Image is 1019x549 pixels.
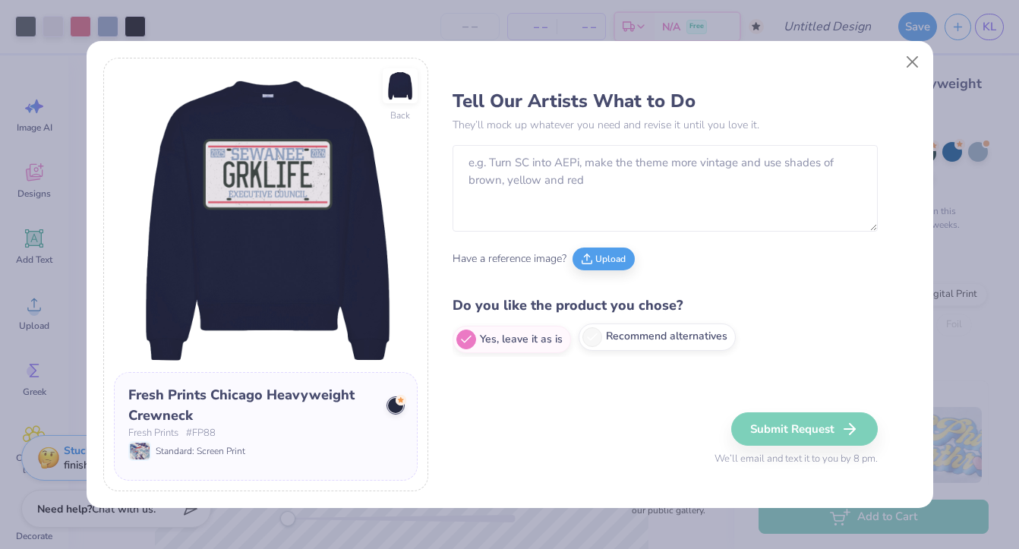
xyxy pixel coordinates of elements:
span: Fresh Prints [128,426,178,441]
span: Have a reference image? [453,251,566,267]
img: Front [114,68,418,372]
label: Recommend alternatives [579,323,736,351]
span: Standard: Screen Print [156,444,245,458]
button: Upload [573,248,635,270]
div: Back [390,109,410,122]
h4: Do you like the product you chose? [453,295,878,317]
span: # FP88 [186,426,216,441]
h3: Tell Our Artists What to Do [453,90,878,112]
img: Standard: Screen Print [130,443,150,459]
button: Close [898,47,926,76]
span: We’ll email and text it to you by 8 pm. [715,452,878,467]
div: Fresh Prints Chicago Heavyweight Crewneck [128,385,376,426]
p: They’ll mock up whatever you need and revise it until you love it. [453,117,878,133]
img: Back [385,71,415,101]
label: Yes, leave it as is [453,326,571,353]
